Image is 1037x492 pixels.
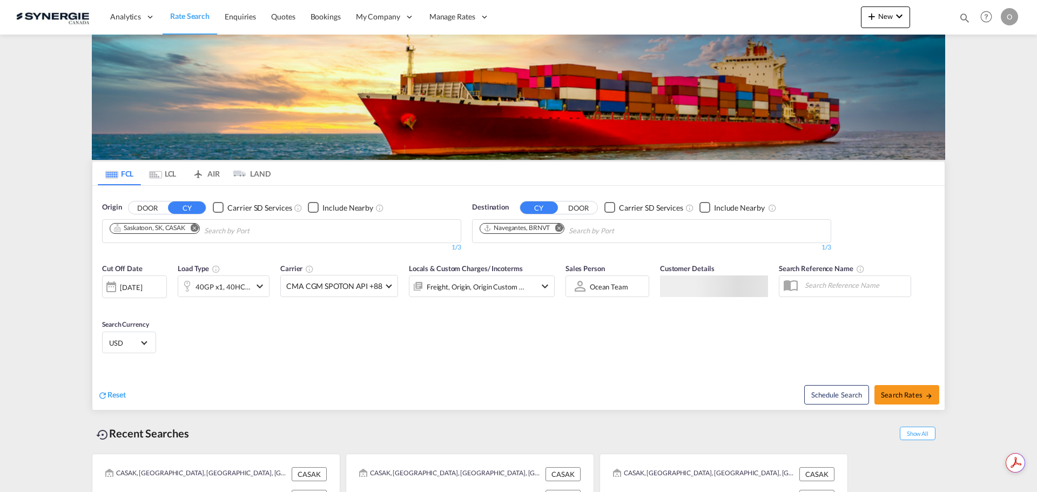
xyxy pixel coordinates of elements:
md-checkbox: Checkbox No Ink [308,202,373,213]
md-tab-item: LCL [141,161,184,185]
md-datepicker: Select [102,297,110,312]
md-icon: icon-backup-restore [96,428,109,441]
button: DOOR [560,201,597,214]
span: CMA CGM SPOTON API +88 [286,281,382,292]
span: Customer Details [660,264,715,273]
div: Freight Origin Origin Custom Destination Destination Custom Factory Stuffing [427,279,525,294]
button: CY [168,201,206,214]
md-icon: Unchecked: Ignores neighbouring ports when fetching rates.Checked : Includes neighbouring ports w... [768,204,777,212]
span: Analytics [110,11,141,22]
div: 40GP x1 40HC x1icon-chevron-down [178,275,270,297]
span: Help [977,8,995,26]
div: 40GP x1 40HC x1 [196,279,251,294]
span: Search Rates [881,390,933,399]
button: CY [520,201,558,214]
md-icon: Unchecked: Search for CY (Container Yard) services for all selected carriers.Checked : Search for... [685,204,694,212]
span: Carrier [280,264,314,273]
md-icon: Unchecked: Search for CY (Container Yard) services for all selected carriers.Checked : Search for... [294,204,302,212]
div: O [1001,8,1018,25]
md-icon: The selected Trucker/Carrierwill be displayed in the rate results If the rates are from another f... [305,265,314,273]
div: Freight Origin Origin Custom Destination Destination Custom Factory Stuffingicon-chevron-down [409,275,555,297]
span: Origin [102,202,122,213]
div: Saskatoon, SK, CASAK [113,224,185,233]
md-icon: icon-arrow-right [925,392,933,400]
span: USD [109,338,139,348]
md-icon: icon-chevron-down [538,280,551,293]
span: Cut Off Date [102,264,143,273]
button: Search Ratesicon-arrow-right [874,385,939,405]
div: Include Nearby [322,203,373,213]
md-checkbox: Checkbox No Ink [213,202,292,213]
div: [DATE] [102,275,167,298]
span: Rate Search [170,11,210,21]
md-checkbox: Checkbox No Ink [699,202,765,213]
span: Bookings [311,12,341,21]
button: icon-plus 400-fgNewicon-chevron-down [861,6,910,28]
div: Press delete to remove this chip. [113,224,187,233]
span: Search Currency [102,320,149,328]
md-icon: icon-chevron-down [893,10,906,23]
button: Remove [548,224,564,234]
div: 1/3 [472,243,831,252]
span: Destination [472,202,509,213]
span: Sales Person [565,264,605,273]
md-icon: icon-information-outline [212,265,220,273]
div: CASAK, Saskatoon, SK, Canada, North America, Americas [105,467,289,481]
input: Search Reference Name [799,277,911,293]
md-icon: icon-chevron-down [253,280,266,293]
div: icon-refreshReset [98,389,126,401]
button: DOOR [129,201,166,214]
md-icon: icon-magnify [959,12,971,24]
button: Remove [183,224,199,234]
span: Quotes [271,12,295,21]
md-tab-item: LAND [227,161,271,185]
md-chips-wrap: Chips container. Use arrow keys to select chips. [108,220,311,240]
div: CASAK [292,467,327,481]
md-icon: Your search will be saved by the below given name [856,265,865,273]
div: Navegantes, BRNVT [483,224,550,233]
span: Search Reference Name [779,264,865,273]
md-checkbox: Checkbox No Ink [604,202,683,213]
img: 1f56c880d42311ef80fc7dca854c8e59.png [16,5,89,29]
div: Help [977,8,1001,27]
md-tab-item: FCL [98,161,141,185]
div: CASAK [546,467,581,481]
md-icon: icon-refresh [98,390,107,400]
span: Locals & Custom Charges [409,264,523,273]
div: Recent Searches [92,421,193,446]
div: Press delete to remove this chip. [483,224,552,233]
img: LCL+%26+FCL+BACKGROUND.png [92,35,945,160]
div: CASAK, Saskatoon, SK, Canada, North America, Americas [613,467,797,481]
span: Load Type [178,264,220,273]
md-select: Sales Person: Ocean team [589,279,629,294]
md-icon: icon-airplane [192,167,205,176]
md-select: Select Currency: $ USDUnited States Dollar [108,335,150,351]
input: Chips input. [204,223,307,240]
div: OriginDOOR CY Checkbox No InkUnchecked: Search for CY (Container Yard) services for all selected ... [92,186,945,410]
span: / Incoterms [488,264,523,273]
span: Enquiries [225,12,256,21]
button: Note: By default Schedule search will only considerorigin ports, destination ports and cut off da... [804,385,869,405]
div: CASAK, Saskatoon, SK, Canada, North America, Americas [359,467,543,481]
span: New [865,12,906,21]
span: Show All [900,427,935,440]
span: Reset [107,390,126,399]
div: CASAK [799,467,834,481]
md-tab-item: AIR [184,161,227,185]
md-icon: icon-plus 400-fg [865,10,878,23]
span: My Company [356,11,400,22]
div: Include Nearby [714,203,765,213]
div: Carrier SD Services [619,203,683,213]
md-icon: Unchecked: Ignores neighbouring ports when fetching rates.Checked : Includes neighbouring ports w... [375,204,384,212]
div: 1/3 [102,243,461,252]
div: Carrier SD Services [227,203,292,213]
md-pagination-wrapper: Use the left and right arrow keys to navigate between tabs [98,161,271,185]
input: Chips input. [569,223,671,240]
md-chips-wrap: Chips container. Use arrow keys to select chips. [478,220,676,240]
span: Manage Rates [429,11,475,22]
div: [DATE] [120,282,142,292]
div: icon-magnify [959,12,971,28]
div: Ocean team [590,282,628,291]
